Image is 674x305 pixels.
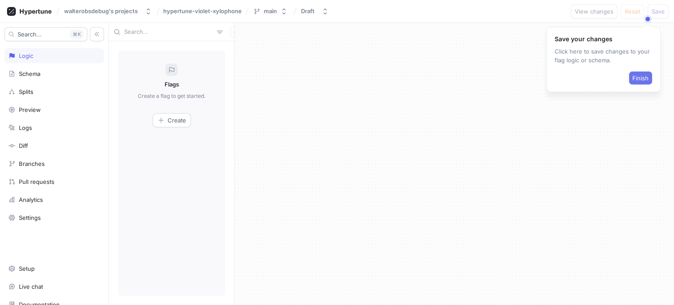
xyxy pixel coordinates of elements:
button: View changes [571,4,617,18]
input: Search... [124,28,213,36]
div: Splits [19,88,33,95]
button: walterobsdebug's projects [61,4,155,18]
div: Schema [19,70,40,77]
button: Draft [298,4,332,18]
button: Reset [621,4,644,18]
span: Reset [625,9,640,14]
button: Save [648,4,669,18]
button: Create [153,113,191,127]
button: Finish [629,72,652,85]
p: Create a flag to get started. [138,92,205,100]
span: Search... [18,32,42,37]
div: Analytics [19,196,43,203]
span: View changes [575,9,613,14]
div: Live chat [19,283,43,290]
div: main [264,7,277,15]
div: Diff [19,142,28,149]
div: Branches [19,160,45,167]
div: Draft [301,7,315,15]
button: main [250,4,291,18]
div: K [70,30,83,39]
div: Logs [19,124,32,131]
span: Save [652,9,665,14]
span: Finish [632,75,649,81]
div: Pull requests [19,178,54,185]
span: Create [168,118,186,123]
div: walterobsdebug's projects [64,7,138,15]
div: Preview [19,106,41,113]
div: Logic [19,52,33,59]
div: Setup [19,265,35,272]
p: Click here to save changes to your flag logic or schema. [555,47,652,65]
p: Flags [165,80,179,89]
button: Search...K [4,27,87,41]
div: Settings [19,214,41,221]
span: hypertune-violet-xylophone [163,8,242,14]
p: Save your changes [555,34,652,43]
